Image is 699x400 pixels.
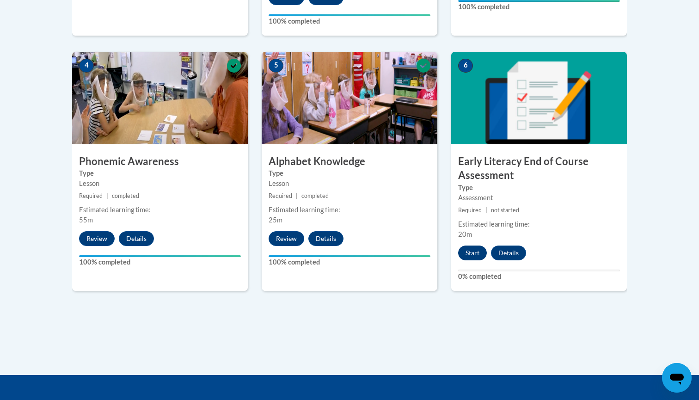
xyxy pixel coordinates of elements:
span: 55m [79,216,93,224]
div: Your progress [269,14,430,16]
span: | [485,207,487,214]
img: Course Image [451,52,627,144]
span: Required [269,192,292,199]
span: not started [491,207,519,214]
div: Estimated learning time: [269,205,430,215]
span: | [106,192,108,199]
button: Details [119,231,154,246]
span: 25m [269,216,282,224]
div: Assessment [458,193,620,203]
label: 100% completed [79,257,241,267]
h3: Early Literacy End of Course Assessment [451,154,627,183]
label: 0% completed [458,271,620,282]
span: 6 [458,59,473,73]
span: completed [112,192,139,199]
button: Review [79,231,115,246]
div: Your progress [269,255,430,257]
div: Lesson [269,178,430,189]
div: Estimated learning time: [79,205,241,215]
label: 100% completed [269,16,430,26]
label: Type [79,168,241,178]
img: Course Image [72,52,248,144]
label: 100% completed [269,257,430,267]
label: Type [458,183,620,193]
span: | [296,192,298,199]
button: Start [458,246,487,260]
img: Course Image [262,52,437,144]
button: Details [491,246,526,260]
iframe: Button to launch messaging window [662,363,692,393]
h3: Alphabet Knowledge [262,154,437,169]
span: Required [458,207,482,214]
span: completed [301,192,329,199]
h3: Phonemic Awareness [72,154,248,169]
label: Type [269,168,430,178]
span: Required [79,192,103,199]
div: Estimated learning time: [458,219,620,229]
span: 4 [79,59,94,73]
label: 100% completed [458,2,620,12]
span: 5 [269,59,283,73]
div: Lesson [79,178,241,189]
button: Review [269,231,304,246]
div: Your progress [79,255,241,257]
span: 20m [458,230,472,238]
button: Details [308,231,343,246]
